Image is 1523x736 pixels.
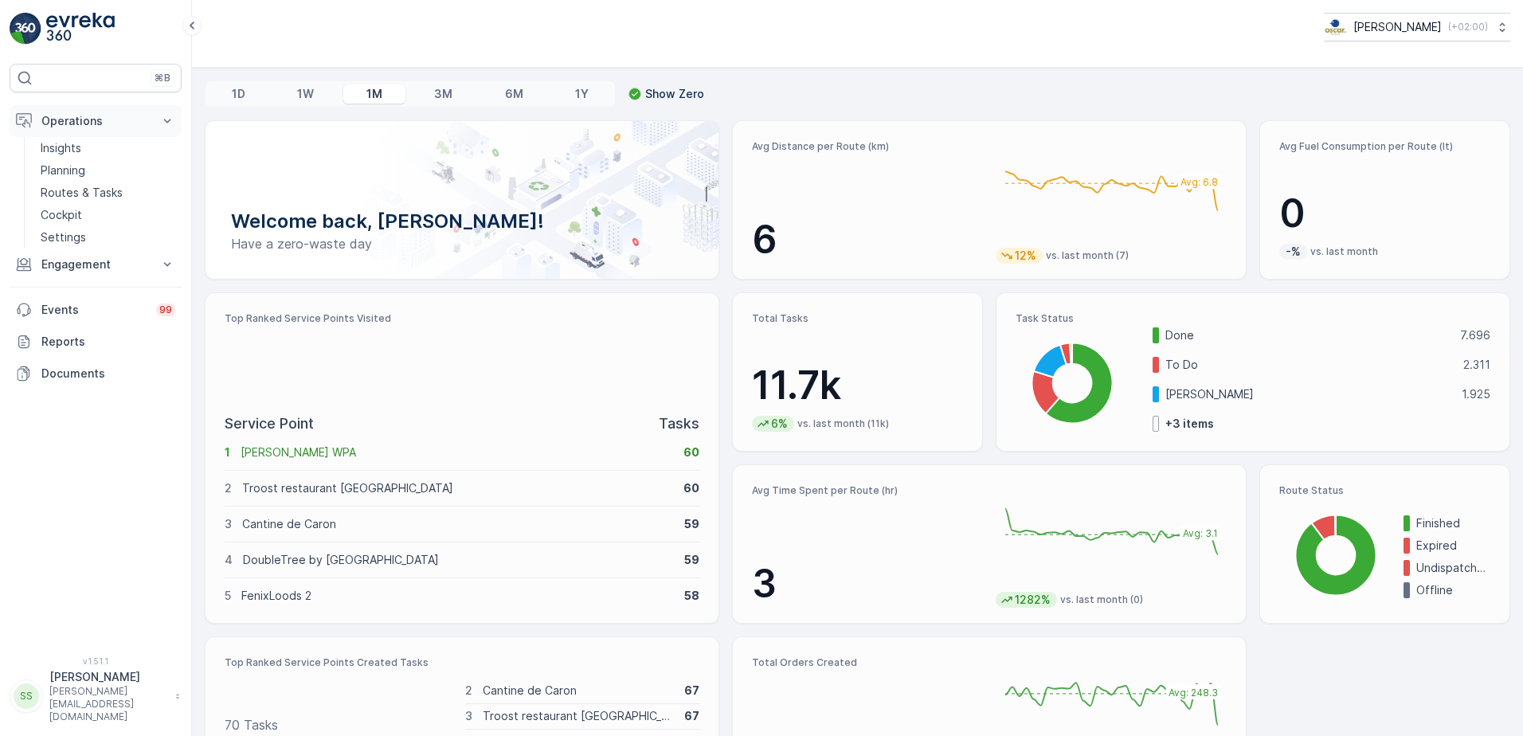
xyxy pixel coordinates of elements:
[483,708,674,724] p: Troost restaurant [GEOGRAPHIC_DATA]
[10,13,41,45] img: logo
[34,137,182,159] a: Insights
[41,140,81,156] p: Insights
[1165,416,1214,432] p: + 3 items
[645,86,704,102] p: Show Zero
[575,86,589,102] p: 1Y
[225,516,232,532] p: 3
[683,444,699,460] p: 60
[41,207,82,223] p: Cockpit
[34,226,182,249] a: Settings
[1416,560,1490,576] p: Undispatched
[1013,592,1052,608] p: 1282%
[49,669,167,685] p: [PERSON_NAME]
[242,480,673,496] p: Troost restaurant [GEOGRAPHIC_DATA]
[1060,593,1143,606] p: vs. last month (0)
[225,588,231,604] p: 5
[225,413,314,435] p: Service Point
[1013,248,1038,264] p: 12%
[1165,386,1451,402] p: [PERSON_NAME]
[34,182,182,204] a: Routes & Tasks
[505,86,523,102] p: 6M
[1416,538,1490,554] p: Expired
[752,362,963,409] p: 11.7k
[241,444,673,460] p: [PERSON_NAME] WPA
[752,484,983,497] p: Avg Time Spent per Route (hr)
[41,334,175,350] p: Reports
[684,588,699,604] p: 58
[1353,19,1442,35] p: [PERSON_NAME]
[41,366,175,382] p: Documents
[1279,190,1490,237] p: 0
[159,303,172,316] p: 99
[242,516,674,532] p: Cantine de Caron
[684,552,699,568] p: 59
[1448,21,1488,33] p: ( +02:00 )
[225,444,230,460] p: 1
[752,656,983,669] p: Total Orders Created
[41,302,147,318] p: Events
[225,552,233,568] p: 4
[659,413,699,435] p: Tasks
[483,683,674,699] p: Cantine de Caron
[769,416,789,432] p: 6%
[10,669,182,723] button: SS[PERSON_NAME][PERSON_NAME][EMAIL_ADDRESS][DOMAIN_NAME]
[1046,249,1129,262] p: vs. last month (7)
[683,480,699,496] p: 60
[752,312,963,325] p: Total Tasks
[41,113,150,129] p: Operations
[225,312,699,325] p: Top Ranked Service Points Visited
[34,159,182,182] a: Planning
[49,685,167,723] p: [PERSON_NAME][EMAIL_ADDRESS][DOMAIN_NAME]
[41,256,150,272] p: Engagement
[10,326,182,358] a: Reports
[465,683,472,699] p: 2
[1460,327,1490,343] p: 7.696
[1416,515,1490,531] p: Finished
[1165,357,1453,373] p: To Do
[10,294,182,326] a: Events99
[10,249,182,280] button: Engagement
[41,229,86,245] p: Settings
[241,588,674,604] p: FenixLoods 2
[366,86,382,102] p: 1M
[684,516,699,532] p: 59
[10,105,182,137] button: Operations
[34,204,182,226] a: Cockpit
[297,86,314,102] p: 1W
[1462,386,1490,402] p: 1.925
[752,560,983,608] p: 3
[752,140,983,153] p: Avg Distance per Route (km)
[231,209,693,234] p: Welcome back, [PERSON_NAME]!
[684,708,699,724] p: 67
[1279,484,1490,497] p: Route Status
[1324,18,1347,36] img: basis-logo_rgb2x.png
[10,358,182,390] a: Documents
[684,683,699,699] p: 67
[225,656,699,669] p: Top Ranked Service Points Created Tasks
[41,162,85,178] p: Planning
[155,72,170,84] p: ⌘B
[434,86,452,102] p: 3M
[1016,312,1490,325] p: Task Status
[1284,244,1302,260] p: -%
[46,13,115,45] img: logo_light-DOdMpM7g.png
[231,234,693,253] p: Have a zero-waste day
[1165,327,1450,343] p: Done
[225,715,278,734] p: 70 Tasks
[1463,357,1490,373] p: 2.311
[752,216,983,264] p: 6
[10,656,182,666] span: v 1.51.1
[225,480,232,496] p: 2
[797,417,889,430] p: vs. last month (11k)
[232,86,245,102] p: 1D
[1310,245,1378,258] p: vs. last month
[41,185,123,201] p: Routes & Tasks
[1279,140,1490,153] p: Avg Fuel Consumption per Route (lt)
[1416,582,1490,598] p: Offline
[465,708,472,724] p: 3
[1324,13,1510,41] button: [PERSON_NAME](+02:00)
[14,683,39,709] div: SS
[243,552,674,568] p: DoubleTree by [GEOGRAPHIC_DATA]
